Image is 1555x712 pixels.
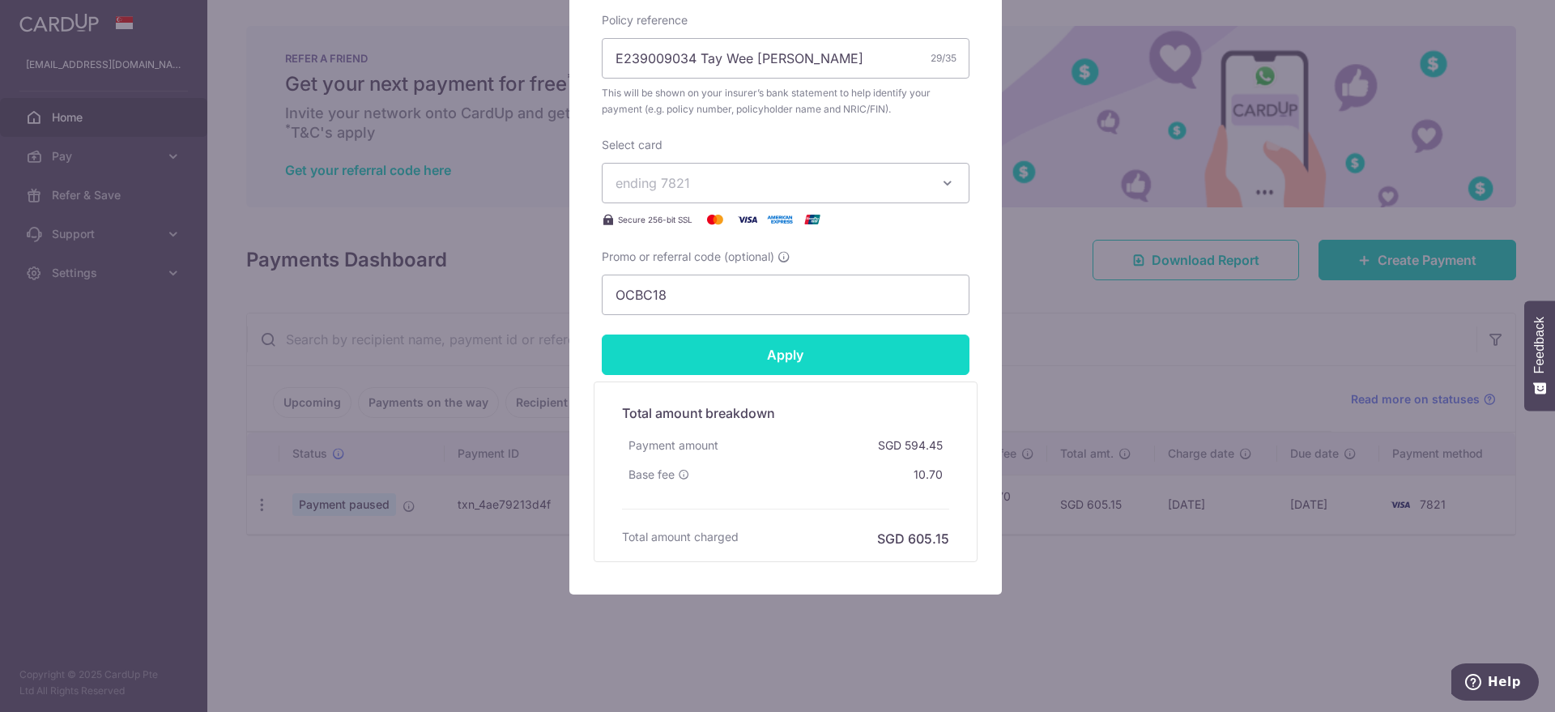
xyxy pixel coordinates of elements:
span: This will be shown on your insurer’s bank statement to help identify your payment (e.g. policy nu... [602,85,969,117]
span: Feedback [1532,317,1547,373]
div: Payment amount [622,431,725,460]
h6: Total amount charged [622,529,739,545]
button: Feedback - Show survey [1524,301,1555,411]
img: American Express [764,210,796,229]
span: Promo or referral code (optional) [602,249,774,265]
div: SGD 594.45 [871,431,949,460]
span: Base fee [628,467,675,483]
span: ending 7821 [616,175,690,191]
iframe: Opens a widget where you can find more information [1451,663,1539,704]
button: ending 7821 [602,163,969,203]
img: Visa [731,210,764,229]
div: 10.70 [907,460,949,489]
img: UnionPay [796,210,829,229]
div: 29/35 [931,50,956,66]
h5: Total amount breakdown [622,403,949,423]
label: Select card [602,137,662,153]
label: Policy reference [602,12,688,28]
img: Mastercard [699,210,731,229]
input: Apply [602,335,969,375]
span: Secure 256-bit SSL [618,213,692,226]
h6: SGD 605.15 [877,529,949,548]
